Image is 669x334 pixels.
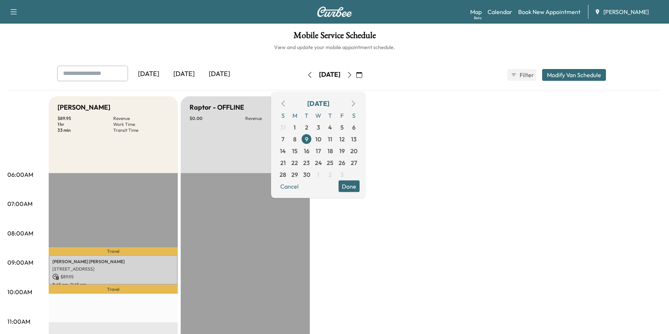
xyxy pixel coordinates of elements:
button: Modify Van Schedule [542,69,606,81]
span: 21 [280,158,286,167]
p: [STREET_ADDRESS] [52,266,174,272]
p: 11:00AM [7,317,30,326]
span: 9 [305,134,308,143]
p: Revenue [245,116,301,121]
h5: Raptor - OFFLINE [190,102,244,113]
span: T [324,109,336,121]
span: 1 [294,123,296,131]
button: Done [339,180,360,192]
span: 11 [328,134,332,143]
span: 10 [315,134,321,143]
p: $ 89.95 [52,273,174,280]
span: 23 [303,158,310,167]
span: 24 [315,158,322,167]
span: 15 [292,146,298,155]
span: Filter [520,70,533,79]
span: 6 [352,123,356,131]
a: MapBeta [470,7,482,16]
span: 12 [339,134,345,143]
span: F [336,109,348,121]
span: 16 [304,146,309,155]
span: 19 [339,146,345,155]
span: 22 [291,158,298,167]
p: Transit Time [113,127,169,133]
a: Calendar [488,7,512,16]
p: Revenue [113,116,169,121]
p: 09:00AM [7,258,33,267]
span: 8 [293,134,297,143]
div: [DATE] [319,70,340,79]
p: 06:00AM [7,170,33,179]
span: 26 [339,158,345,167]
p: 10:00AM [7,287,32,296]
span: 1 [317,170,319,179]
div: [DATE] [131,66,166,83]
span: 28 [280,170,286,179]
span: 29 [291,170,298,179]
span: 3 [317,123,320,131]
span: 17 [316,146,321,155]
div: Beta [474,15,482,21]
span: 13 [351,134,357,143]
p: $ 89.95 [58,116,113,121]
p: Travel [49,285,178,293]
p: Travel [49,247,178,255]
p: $ 0.00 [190,116,245,121]
div: [DATE] [202,66,237,83]
span: W [312,109,324,121]
div: [DATE] [166,66,202,83]
p: 33 min [58,127,113,133]
span: 25 [327,158,333,167]
h5: [PERSON_NAME] [58,102,110,113]
span: 18 [327,146,333,155]
span: 31 [280,123,286,131]
span: 27 [351,158,357,167]
span: 30 [303,170,310,179]
span: 3 [340,170,344,179]
span: 4 [328,123,332,131]
span: T [301,109,312,121]
div: [DATE] [307,98,329,109]
h1: Mobile Service Schedule [7,31,662,44]
span: 2 [305,123,308,131]
a: Book New Appointment [518,7,580,16]
img: Curbee Logo [317,7,352,17]
p: 07:00AM [7,199,32,208]
p: 08:00AM [7,229,33,238]
p: 8:45 am - 9:45 am [52,282,174,287]
span: [PERSON_NAME] [603,7,649,16]
span: 20 [350,146,357,155]
button: Cancel [277,180,302,192]
p: [PERSON_NAME] [PERSON_NAME] [52,259,174,265]
button: Filter [507,69,536,81]
span: 2 [329,170,332,179]
span: S [277,109,289,121]
h6: View and update your mobile appointment schedule. [7,44,662,51]
p: 1 hr [58,121,113,127]
span: M [289,109,301,121]
span: 7 [281,134,284,143]
span: 5 [340,123,344,131]
span: S [348,109,360,121]
span: 14 [280,146,286,155]
p: Work Time [113,121,169,127]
